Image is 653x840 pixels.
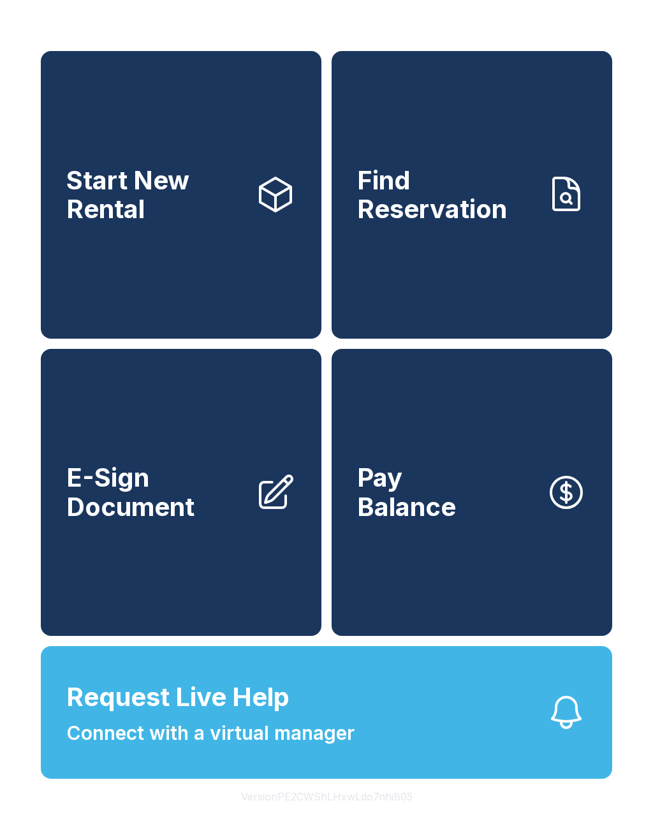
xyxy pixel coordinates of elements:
[332,51,612,339] a: Find Reservation
[41,646,612,779] button: Request Live HelpConnect with a virtual manager
[66,463,245,521] span: E-Sign Document
[332,349,612,637] a: PayBalance
[41,51,321,339] a: Start New Rental
[66,166,245,224] span: Start New Rental
[66,719,355,748] span: Connect with a virtual manager
[357,463,456,521] span: Pay Balance
[41,349,321,637] a: E-Sign Document
[66,678,290,716] span: Request Live Help
[231,779,423,814] button: VersionPE2CWShLHxwLdo7nhiB05
[357,166,536,224] span: Find Reservation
